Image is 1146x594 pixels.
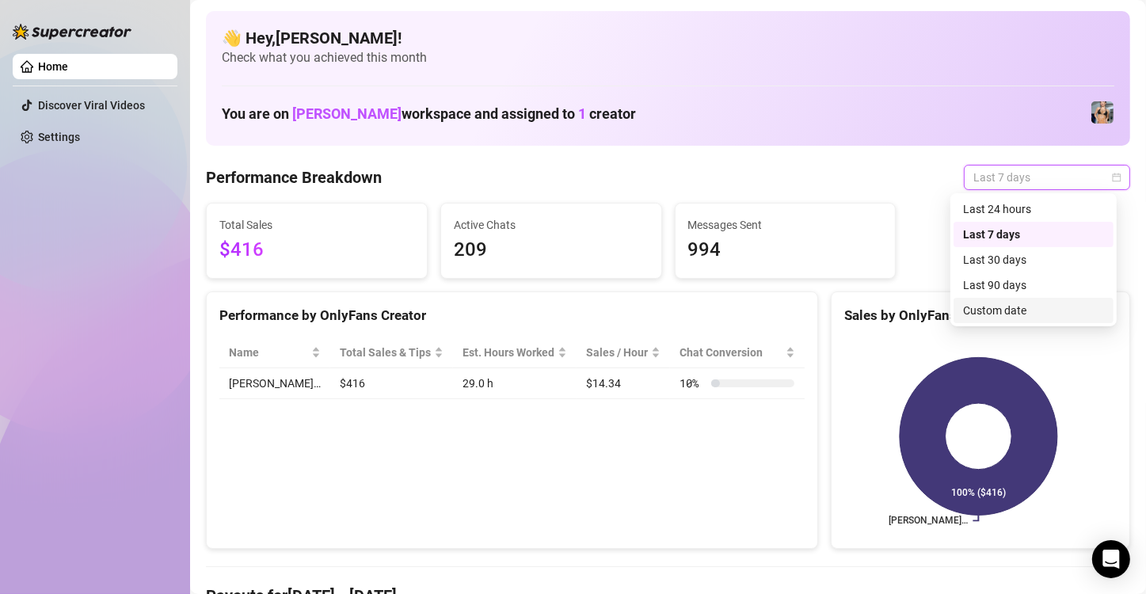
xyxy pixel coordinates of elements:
[206,166,382,188] h4: Performance Breakdown
[453,368,577,399] td: 29.0 h
[330,337,453,368] th: Total Sales & Tips
[222,49,1114,67] span: Check what you achieved this month
[330,368,453,399] td: $416
[38,99,145,112] a: Discover Viral Videos
[963,226,1104,243] div: Last 7 days
[577,368,670,399] td: $14.34
[340,344,431,361] span: Total Sales & Tips
[577,337,670,368] th: Sales / Hour
[680,344,782,361] span: Chat Conversion
[1092,540,1130,578] div: Open Intercom Messenger
[38,60,68,73] a: Home
[954,196,1114,222] div: Last 24 hours
[578,105,586,122] span: 1
[1091,101,1114,124] img: Veronica
[454,216,649,234] span: Active Chats
[954,222,1114,247] div: Last 7 days
[954,247,1114,272] div: Last 30 days
[222,27,1114,49] h4: 👋 Hey, [PERSON_NAME] !
[844,305,1117,326] div: Sales by OnlyFans Creator
[219,216,414,234] span: Total Sales
[688,216,883,234] span: Messages Sent
[954,272,1114,298] div: Last 90 days
[973,166,1121,189] span: Last 7 days
[954,298,1114,323] div: Custom date
[13,24,131,40] img: logo-BBDzfeDw.svg
[222,105,636,123] h1: You are on workspace and assigned to creator
[1112,173,1121,182] span: calendar
[229,344,308,361] span: Name
[963,200,1104,218] div: Last 24 hours
[219,337,330,368] th: Name
[889,516,968,527] text: [PERSON_NAME]…
[219,305,805,326] div: Performance by OnlyFans Creator
[963,251,1104,268] div: Last 30 days
[38,131,80,143] a: Settings
[219,235,414,265] span: $416
[963,302,1104,319] div: Custom date
[586,344,648,361] span: Sales / Hour
[963,276,1104,294] div: Last 90 days
[463,344,554,361] div: Est. Hours Worked
[219,368,330,399] td: [PERSON_NAME]…
[688,235,883,265] span: 994
[292,105,402,122] span: [PERSON_NAME]
[680,375,705,392] span: 10 %
[454,235,649,265] span: 209
[670,337,804,368] th: Chat Conversion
